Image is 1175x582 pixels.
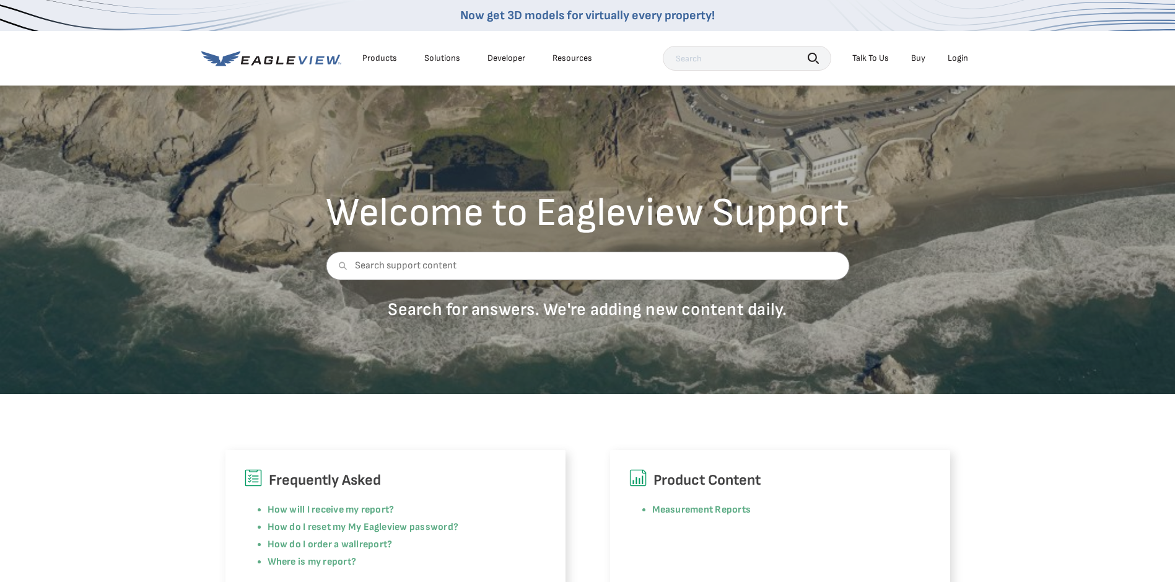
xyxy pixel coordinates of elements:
a: report [359,539,387,550]
p: Search for answers. We're adding new content daily. [326,299,849,320]
h6: Product Content [629,469,932,492]
input: Search support content [326,252,849,280]
h2: Welcome to Eagleview Support [326,193,849,233]
a: How do I reset my My Eagleview password? [268,521,459,533]
div: Login [948,53,968,64]
a: How will I receive my report? [268,504,395,516]
a: How do I order a wall [268,539,359,550]
a: Where is my report? [268,556,357,568]
a: Developer [487,53,525,64]
h6: Frequently Asked [244,469,547,492]
a: Now get 3D models for virtually every property! [460,8,715,23]
div: Solutions [424,53,460,64]
a: Buy [911,53,925,64]
div: Resources [553,53,592,64]
div: Talk To Us [852,53,889,64]
a: ? [387,539,392,550]
div: Products [362,53,397,64]
input: Search [663,46,831,71]
a: Measurement Reports [652,504,751,516]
